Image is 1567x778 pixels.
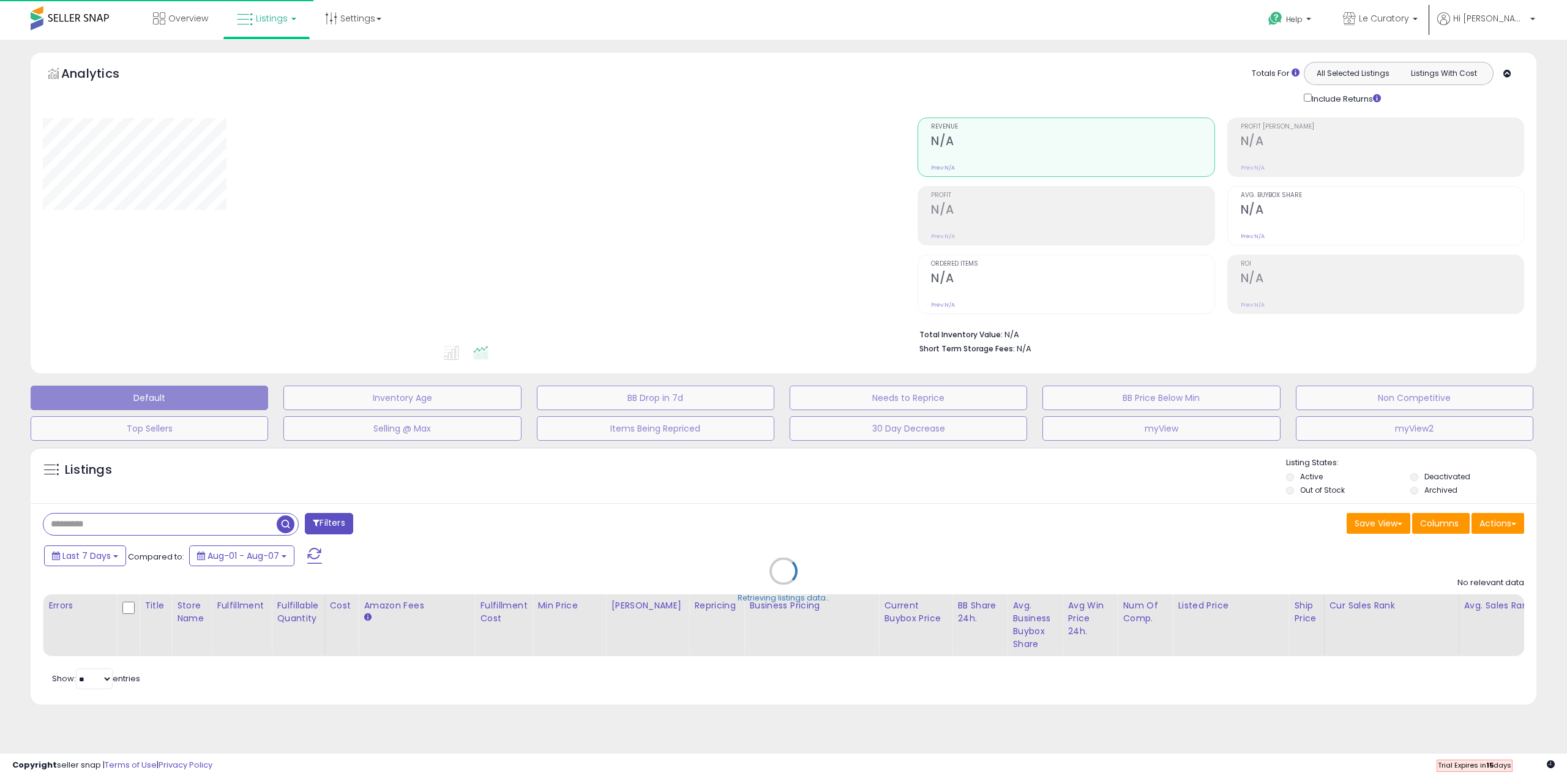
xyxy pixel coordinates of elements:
small: Prev: N/A [1241,233,1265,240]
b: Short Term Storage Fees: [919,343,1015,354]
h2: N/A [1241,134,1524,151]
button: Default [31,386,268,410]
i: Get Help [1268,11,1283,26]
button: myView2 [1296,416,1533,441]
h2: N/A [931,203,1214,219]
button: BB Drop in 7d [537,386,774,410]
span: Hi [PERSON_NAME] [1453,12,1527,24]
h5: Analytics [61,65,143,85]
div: Totals For [1252,68,1300,80]
h2: N/A [1241,271,1524,288]
small: Prev: N/A [1241,164,1265,171]
a: Hi [PERSON_NAME] [1437,12,1535,40]
a: Help [1258,2,1323,40]
small: Prev: N/A [1241,301,1265,309]
span: Avg. Buybox Share [1241,192,1524,199]
span: Profit [PERSON_NAME] [1241,124,1524,130]
div: Retrieving listings data.. [738,593,829,604]
span: Ordered Items [931,261,1214,267]
h2: N/A [931,134,1214,151]
button: Inventory Age [283,386,521,410]
button: Non Competitive [1296,386,1533,410]
button: Items Being Repriced [537,416,774,441]
li: N/A [919,326,1515,341]
button: BB Price Below Min [1042,386,1280,410]
span: Listings [256,12,288,24]
span: Le Curatory [1359,12,1409,24]
button: myView [1042,416,1280,441]
span: Revenue [931,124,1214,130]
span: Profit [931,192,1214,199]
small: Prev: N/A [931,301,955,309]
button: All Selected Listings [1307,65,1399,81]
small: Prev: N/A [931,233,955,240]
span: Help [1286,14,1303,24]
b: Total Inventory Value: [919,329,1003,340]
span: Overview [168,12,208,24]
button: 30 Day Decrease [790,416,1027,441]
span: N/A [1017,343,1031,354]
button: Top Sellers [31,416,268,441]
h2: N/A [1241,203,1524,219]
button: Selling @ Max [283,416,521,441]
button: Listings With Cost [1398,65,1489,81]
small: Prev: N/A [931,164,955,171]
div: Include Returns [1295,91,1396,105]
button: Needs to Reprice [790,386,1027,410]
span: ROI [1241,261,1524,267]
h2: N/A [931,271,1214,288]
